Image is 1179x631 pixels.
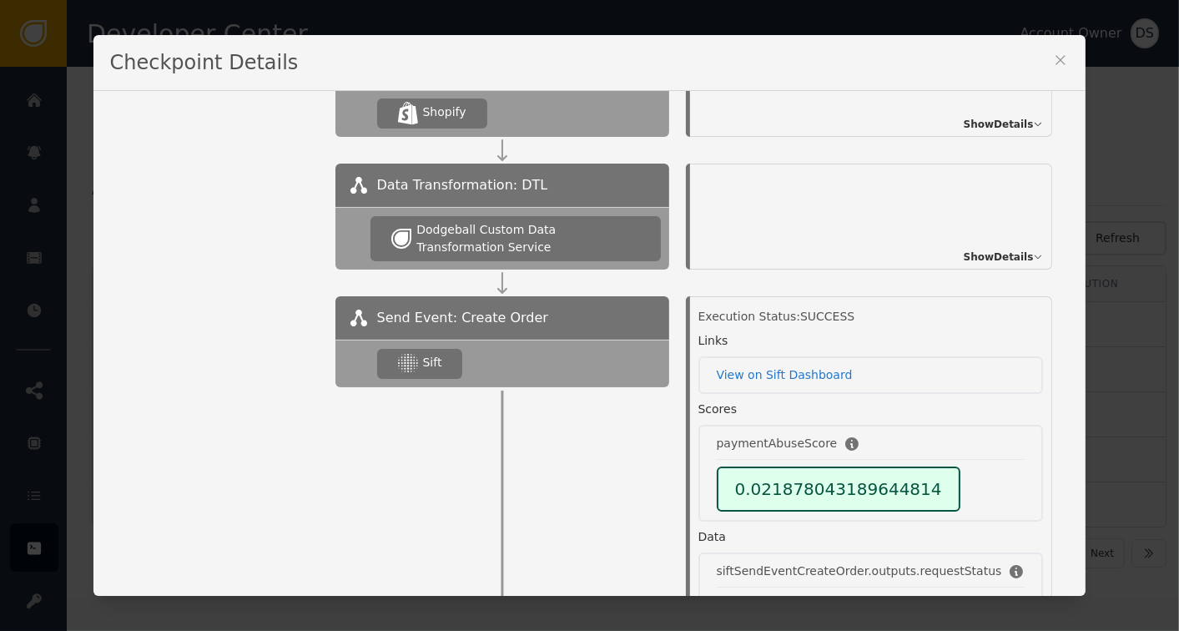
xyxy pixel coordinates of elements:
div: paymentAbuseScore [717,435,838,452]
span: Data Transformation: DTL [377,175,548,195]
span: Show Details [964,117,1034,132]
div: Dodgeball Custom Data Transformation Service [416,221,639,256]
div: Execution Status: SUCCESS [698,308,1044,326]
a: View on Sift Dashboard [717,366,1025,384]
pre: 0 [717,594,1025,609]
span: Show Details [964,250,1034,265]
div: Data [698,528,726,546]
div: Sift [423,354,442,371]
div: Checkpoint Details [93,35,1086,91]
div: Shopify [423,103,466,121]
div: Scores [698,401,738,418]
div: 0.021878043189644814 [717,467,960,512]
span: Send Event: Create Order [377,308,548,328]
div: siftSendEventCreateOrder.outputs.requestStatus [717,563,1002,580]
div: Links [698,332,728,350]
